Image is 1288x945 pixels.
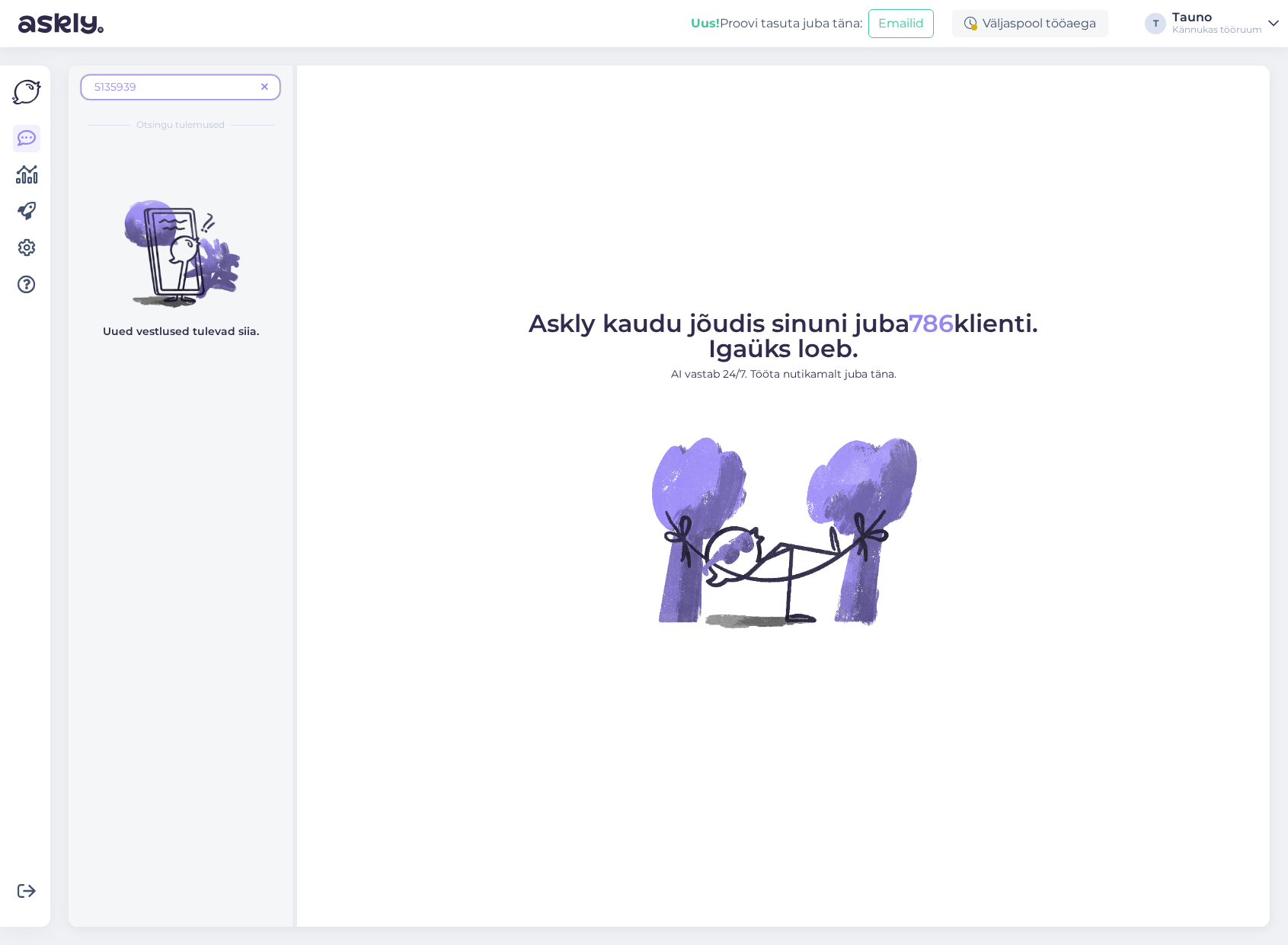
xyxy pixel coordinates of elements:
[691,14,862,33] div: Proovi tasuta juba täna:
[868,9,934,38] button: Emailid
[909,308,954,338] span: 786
[1172,11,1279,36] a: TaunoKännukas tööruum
[691,16,720,30] b: Uus!
[529,366,1038,382] p: AI vastab 24/7. Tööta nutikamalt juba täna.
[94,80,136,94] span: 5135939
[529,308,1038,363] span: Askly kaudu jõudis sinuni juba klienti. Igaüks loeb.
[952,10,1108,37] div: Väljaspool tööaega
[1145,13,1166,34] div: T
[136,118,225,132] span: Otsingu tulemused
[647,394,921,669] img: No Chat active
[103,324,259,340] p: Uued vestlused tulevad siia.
[1172,24,1262,36] div: Kännukas tööruum
[12,78,41,107] img: Askly Logo
[1172,11,1262,24] div: Tauno
[69,173,292,310] img: No chats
